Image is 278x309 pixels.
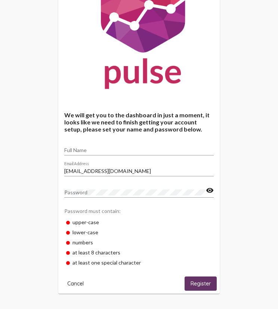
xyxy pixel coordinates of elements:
span: Cancel [67,280,84,287]
mat-icon: visibility [206,186,214,195]
div: numbers [64,237,214,247]
div: lower-case [64,227,214,237]
div: at least 8 characters [64,247,214,257]
div: at least one special character [64,257,214,268]
span: Register [191,281,211,287]
div: upper-case [64,217,214,227]
button: Register [185,276,217,290]
button: Cancel [61,276,90,290]
h4: We will get you to the dashboard in just a moment, it looks like we need to finish getting your a... [64,111,214,133]
div: Password must contain: [64,204,214,217]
